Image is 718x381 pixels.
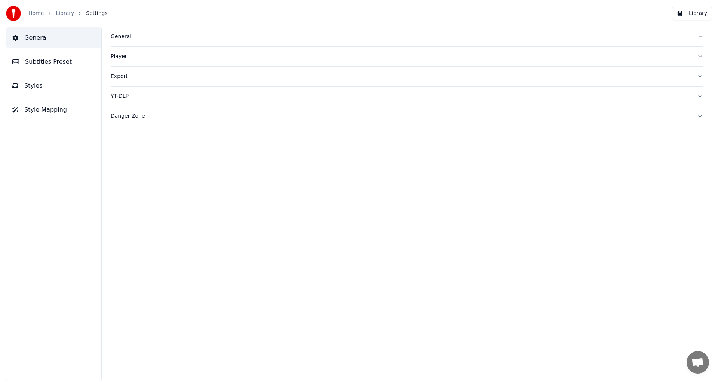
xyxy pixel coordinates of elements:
[111,87,703,106] button: YT-DLP
[6,99,101,120] button: Style Mapping
[24,105,67,114] span: Style Mapping
[111,93,691,100] div: YT-DLP
[111,47,703,66] button: Player
[111,33,691,40] div: General
[6,75,101,96] button: Styles
[672,7,712,20] button: Library
[111,106,703,126] button: Danger Zone
[28,10,108,17] nav: breadcrumb
[24,33,48,42] span: General
[56,10,74,17] a: Library
[6,6,21,21] img: youka
[24,81,43,90] span: Styles
[28,10,44,17] a: Home
[687,351,709,374] div: 채팅 열기
[6,51,101,72] button: Subtitles Preset
[25,57,72,66] span: Subtitles Preset
[111,73,691,80] div: Export
[111,112,691,120] div: Danger Zone
[86,10,107,17] span: Settings
[111,67,703,86] button: Export
[6,27,101,48] button: General
[111,27,703,46] button: General
[111,53,691,60] div: Player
